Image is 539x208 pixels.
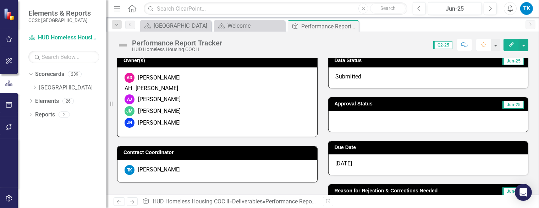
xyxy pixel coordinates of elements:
[430,5,479,13] div: Jun-25
[227,21,283,30] div: Welcome
[125,165,134,175] div: TK
[502,57,524,65] span: Jun-25
[28,34,99,42] a: HUD Homeless Housing COC II
[132,39,222,47] div: Performance Report Tracker
[142,21,209,30] a: [GEOGRAPHIC_DATA]
[144,2,407,15] input: Search ClearPoint...
[232,198,263,205] a: Deliverables
[265,198,335,205] div: Performance Report Tracker
[125,84,132,93] div: AH
[380,5,396,11] span: Search
[154,21,209,30] div: [GEOGRAPHIC_DATA]
[142,198,317,206] div: » »
[125,118,134,128] div: JN
[153,198,229,205] a: HUD Homeless Housing COC II
[335,58,440,63] h3: Data Status
[138,74,181,82] div: [PERSON_NAME]
[336,160,352,167] span: [DATE]
[68,71,82,77] div: 239
[123,150,314,155] h3: Contract Coordinator
[28,51,99,63] input: Search Below...
[123,58,314,63] h3: Owner(s)
[136,84,178,93] div: [PERSON_NAME]
[138,119,181,127] div: [PERSON_NAME]
[515,184,532,201] div: Open Intercom Messenger
[138,166,181,174] div: [PERSON_NAME]
[216,21,283,30] a: Welcome
[502,101,524,109] span: Jun-25
[125,94,134,104] div: AJ
[35,70,64,78] a: Scorecards
[301,22,357,31] div: Performance Report Tracker
[132,47,222,52] div: HUD Homeless Housing COC II
[35,97,59,105] a: Elements
[125,73,134,83] div: AD
[336,73,362,80] span: Submitted
[117,39,128,51] img: Not Defined
[4,8,16,21] img: ClearPoint Strategy
[39,84,106,92] a: [GEOGRAPHIC_DATA]
[433,41,452,49] span: Q2-25
[125,106,134,116] div: JM
[62,98,74,104] div: 26
[35,111,55,119] a: Reports
[138,95,181,104] div: [PERSON_NAME]
[428,2,482,15] button: Jun-25
[28,9,91,17] span: Elements & Reports
[28,17,91,23] small: CCSI: [GEOGRAPHIC_DATA]
[520,2,533,15] button: TK
[335,101,455,106] h3: Approval Status
[138,107,181,115] div: [PERSON_NAME]
[335,188,491,193] h3: Reason for Rejection & Corrections Needed
[335,145,525,150] h3: Due Date
[502,187,524,195] span: Jun-25
[59,111,70,117] div: 2
[370,4,406,13] button: Search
